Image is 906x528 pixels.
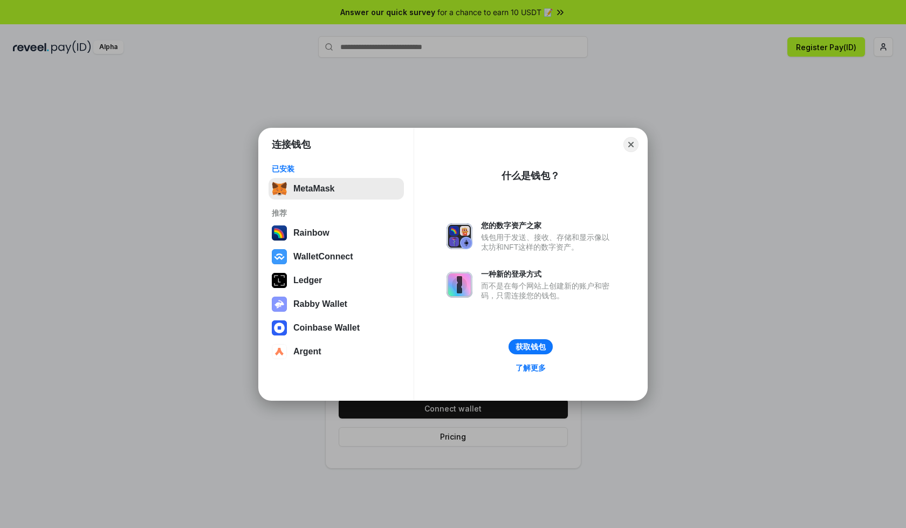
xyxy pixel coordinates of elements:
[269,293,404,315] button: Rabby Wallet
[481,281,615,300] div: 而不是在每个网站上创建新的账户和密码，只需连接您的钱包。
[293,299,347,309] div: Rabby Wallet
[272,138,311,151] h1: 连接钱包
[269,222,404,244] button: Rainbow
[293,184,334,194] div: MetaMask
[272,320,287,335] img: svg+xml,%3Csvg%20width%3D%2228%22%20height%3D%2228%22%20viewBox%3D%220%200%2028%2028%22%20fill%3D...
[272,249,287,264] img: svg+xml,%3Csvg%20width%3D%2228%22%20height%3D%2228%22%20viewBox%3D%220%200%2028%2028%22%20fill%3D...
[272,181,287,196] img: svg+xml,%3Csvg%20fill%3D%22none%22%20height%3D%2233%22%20viewBox%3D%220%200%2035%2033%22%20width%...
[509,361,552,375] a: 了解更多
[293,276,322,285] div: Ledger
[516,342,546,352] div: 获取钱包
[272,297,287,312] img: svg+xml,%3Csvg%20xmlns%3D%22http%3A%2F%2Fwww.w3.org%2F2000%2Fsvg%22%20fill%3D%22none%22%20viewBox...
[272,225,287,241] img: svg+xml,%3Csvg%20width%3D%22120%22%20height%3D%22120%22%20viewBox%3D%220%200%20120%20120%22%20fil...
[272,344,287,359] img: svg+xml,%3Csvg%20width%3D%2228%22%20height%3D%2228%22%20viewBox%3D%220%200%2028%2028%22%20fill%3D...
[272,164,401,174] div: 已安装
[481,232,615,252] div: 钱包用于发送、接收、存储和显示像以太坊和NFT这样的数字资产。
[269,270,404,291] button: Ledger
[272,208,401,218] div: 推荐
[293,347,321,356] div: Argent
[269,317,404,339] button: Coinbase Wallet
[447,223,472,249] img: svg+xml,%3Csvg%20xmlns%3D%22http%3A%2F%2Fwww.w3.org%2F2000%2Fsvg%22%20fill%3D%22none%22%20viewBox...
[623,137,639,152] button: Close
[269,341,404,362] button: Argent
[293,252,353,262] div: WalletConnect
[516,363,546,373] div: 了解更多
[293,323,360,333] div: Coinbase Wallet
[502,169,560,182] div: 什么是钱包？
[481,221,615,230] div: 您的数字资产之家
[293,228,330,238] div: Rainbow
[509,339,553,354] button: 获取钱包
[269,178,404,200] button: MetaMask
[269,246,404,268] button: WalletConnect
[447,272,472,298] img: svg+xml,%3Csvg%20xmlns%3D%22http%3A%2F%2Fwww.w3.org%2F2000%2Fsvg%22%20fill%3D%22none%22%20viewBox...
[272,273,287,288] img: svg+xml,%3Csvg%20xmlns%3D%22http%3A%2F%2Fwww.w3.org%2F2000%2Fsvg%22%20width%3D%2228%22%20height%3...
[481,269,615,279] div: 一种新的登录方式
